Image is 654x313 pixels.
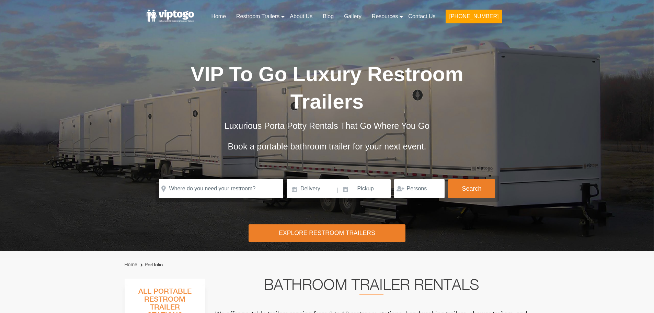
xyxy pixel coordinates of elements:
div: Explore Restroom Trailers [249,224,405,242]
input: Persons [394,179,445,198]
a: Home [206,9,231,24]
input: Delivery [287,179,336,198]
a: Home [125,262,137,267]
a: Restroom Trailers [231,9,285,24]
button: Search [448,179,495,198]
span: Luxurious Porta Potty Rentals That Go Where You Go [225,121,429,131]
a: [PHONE_NUMBER] [440,9,507,27]
input: Where do you need your restroom? [159,179,283,198]
span: | [336,179,338,201]
a: Gallery [339,9,367,24]
input: Pickup [339,179,391,198]
a: Resources [367,9,403,24]
h2: Bathroom Trailer Rentals [215,279,528,295]
span: VIP To Go Luxury Restroom Trailers [191,63,463,113]
a: Blog [318,9,339,24]
a: About Us [285,9,318,24]
button: [PHONE_NUMBER] [446,10,502,23]
a: Contact Us [403,9,440,24]
span: Book a portable bathroom trailer for your next event. [228,142,426,151]
li: Portfolio [139,261,163,269]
